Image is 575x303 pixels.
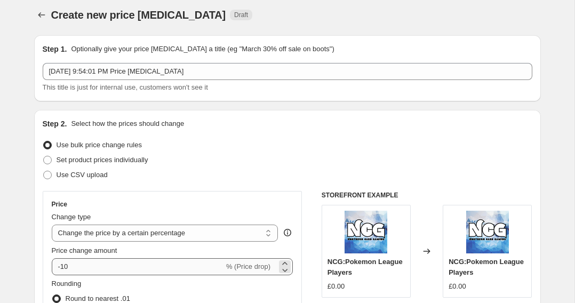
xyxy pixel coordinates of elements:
h6: STOREFRONT EXAMPLE [322,191,532,200]
h3: Price [52,200,67,209]
span: This title is just for internal use, customers won't see it [43,83,208,91]
div: £0.00 [449,281,466,292]
div: help [282,227,293,238]
span: Change type [52,213,91,221]
h2: Step 2. [43,118,67,129]
span: NCG:Pokemon League Players [449,258,524,276]
img: NCG0001_80x.png [466,211,509,253]
img: NCG0001_80x.png [345,211,387,253]
span: Use CSV upload [57,171,108,179]
span: % (Price drop) [226,262,270,270]
span: Use bulk price change rules [57,141,142,149]
span: NCG:Pokemon League Players [328,258,403,276]
span: Price change amount [52,246,117,254]
p: Select how the prices should change [71,118,184,129]
input: -15 [52,258,224,275]
button: Price change jobs [34,7,49,22]
span: Set product prices individually [57,156,148,164]
span: Draft [234,11,248,19]
span: Round to nearest .01 [66,294,130,302]
h2: Step 1. [43,44,67,54]
span: Create new price [MEDICAL_DATA] [51,9,226,21]
p: Optionally give your price [MEDICAL_DATA] a title (eg "March 30% off sale on boots") [71,44,334,54]
span: Rounding [52,280,82,288]
input: 30% off holiday sale [43,63,532,80]
div: £0.00 [328,281,345,292]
